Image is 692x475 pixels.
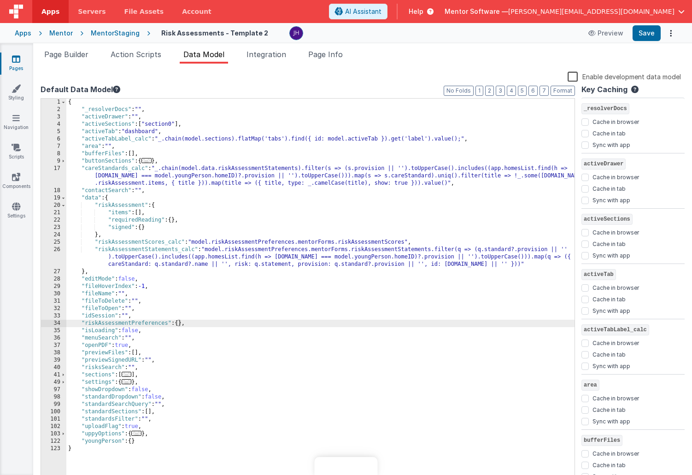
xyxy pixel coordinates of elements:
[122,379,132,384] span: ...
[290,27,303,40] img: c2badad8aad3a9dfc60afe8632b41ba8
[111,50,161,59] span: Action Scripts
[308,50,343,59] span: Page Info
[41,290,66,298] div: 30
[633,25,661,41] button: Save
[581,380,599,391] span: area
[409,7,423,16] span: Help
[41,386,66,393] div: 97
[124,7,164,16] span: File Assets
[592,227,639,236] label: Cache in browser
[581,435,622,446] span: bufferFiles
[41,231,66,239] div: 24
[445,7,685,16] button: Mentor Software — [PERSON_NAME][EMAIL_ADDRESS][DOMAIN_NAME]
[551,86,575,96] button: Format
[664,27,677,40] button: Options
[41,416,66,423] div: 101
[141,158,152,163] span: ...
[41,113,66,121] div: 3
[41,224,66,231] div: 23
[445,7,508,16] span: Mentor Software —
[581,158,626,170] span: activeDrawer
[507,86,516,96] button: 4
[508,7,674,16] span: [PERSON_NAME][EMAIL_ADDRESS][DOMAIN_NAME]
[78,7,106,16] span: Servers
[41,305,66,312] div: 32
[41,408,66,416] div: 100
[41,320,66,327] div: 34
[41,327,66,334] div: 35
[592,393,639,402] label: Cache in browser
[41,298,66,305] div: 31
[41,283,66,290] div: 29
[41,209,66,217] div: 21
[41,371,66,379] div: 41
[41,401,66,408] div: 99
[49,29,73,38] div: Mentor
[581,324,649,335] span: activeTabLabel_calc
[41,150,66,158] div: 8
[41,312,66,320] div: 33
[246,50,286,59] span: Integration
[41,121,66,128] div: 4
[581,86,627,94] h4: Key Caching
[41,423,66,430] div: 102
[15,29,31,38] div: Apps
[91,29,140,38] div: MentorStaging
[183,50,224,59] span: Data Model
[41,438,66,445] div: 122
[41,239,66,246] div: 25
[161,29,268,36] h4: Risk Assessments - Template 2
[581,103,629,114] span: _resolverDocs
[592,338,639,347] label: Cache in browser
[592,460,626,469] label: Cache in tab
[41,7,59,16] span: Apps
[592,405,626,414] label: Cache in tab
[592,282,639,292] label: Cache in browser
[485,86,494,96] button: 2
[592,448,639,457] label: Cache in browser
[41,342,66,349] div: 37
[540,86,549,96] button: 7
[41,99,66,106] div: 1
[592,305,630,315] label: Sync with app
[592,128,626,137] label: Cache in tab
[41,357,66,364] div: 39
[475,86,483,96] button: 1
[592,239,626,248] label: Cache in tab
[518,86,527,96] button: 5
[41,246,66,268] div: 26
[583,26,629,41] button: Preview
[41,143,66,150] div: 7
[592,183,626,193] label: Cache in tab
[592,140,630,149] label: Sync with app
[41,349,66,357] div: 38
[345,7,381,16] span: AI Assistant
[131,431,141,436] span: ...
[592,172,639,181] label: Cache in browser
[581,269,616,280] span: activeTab
[41,158,66,165] div: 9
[528,86,538,96] button: 6
[592,416,630,425] label: Sync with app
[41,379,66,386] div: 49
[41,187,66,194] div: 18
[592,195,630,204] label: Sync with app
[592,250,630,259] label: Sync with app
[41,84,120,95] button: Default Data Model
[41,135,66,143] div: 6
[568,71,681,82] label: Enable development data model
[41,194,66,202] div: 19
[41,128,66,135] div: 5
[41,165,66,187] div: 17
[41,106,66,113] div: 2
[41,276,66,283] div: 28
[41,334,66,342] div: 36
[41,217,66,224] div: 22
[592,349,626,358] label: Cache in tab
[496,86,505,96] button: 3
[44,50,88,59] span: Page Builder
[122,372,132,377] span: ...
[41,202,66,209] div: 20
[41,445,66,452] div: 123
[592,361,630,370] label: Sync with app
